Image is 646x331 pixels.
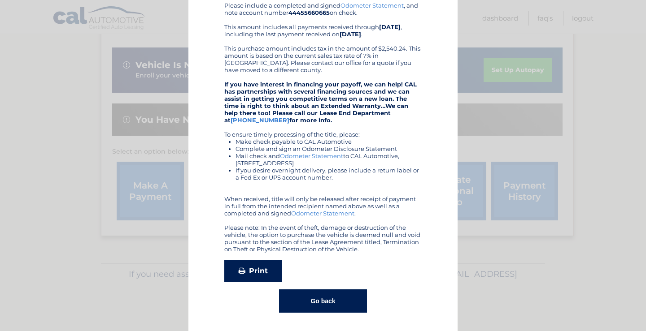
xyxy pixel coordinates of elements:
li: Complete and sign an Odometer Disclosure Statement [236,145,422,152]
a: Odometer Statement [340,2,404,9]
button: Go back [279,289,367,313]
a: Odometer Statement [291,210,354,217]
li: Mail check and to CAL Automotive, [STREET_ADDRESS] [236,152,422,167]
a: Odometer Statement [280,152,343,159]
li: If you desire overnight delivery, please include a return label or a Fed Ex or UPS account number. [236,167,422,181]
a: [PHONE_NUMBER] [231,116,289,124]
b: [DATE] [379,23,401,30]
b: [DATE] [340,30,361,38]
a: Print [224,260,282,282]
strong: If you have interest in financing your payoff, we can help! CAL has partnerships with several fin... [224,81,417,124]
li: Make check payable to CAL Automotive [236,138,422,145]
div: Please include a completed and signed , and note account number on check. This amount includes al... [224,2,422,253]
b: 44455660665 [288,9,330,16]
